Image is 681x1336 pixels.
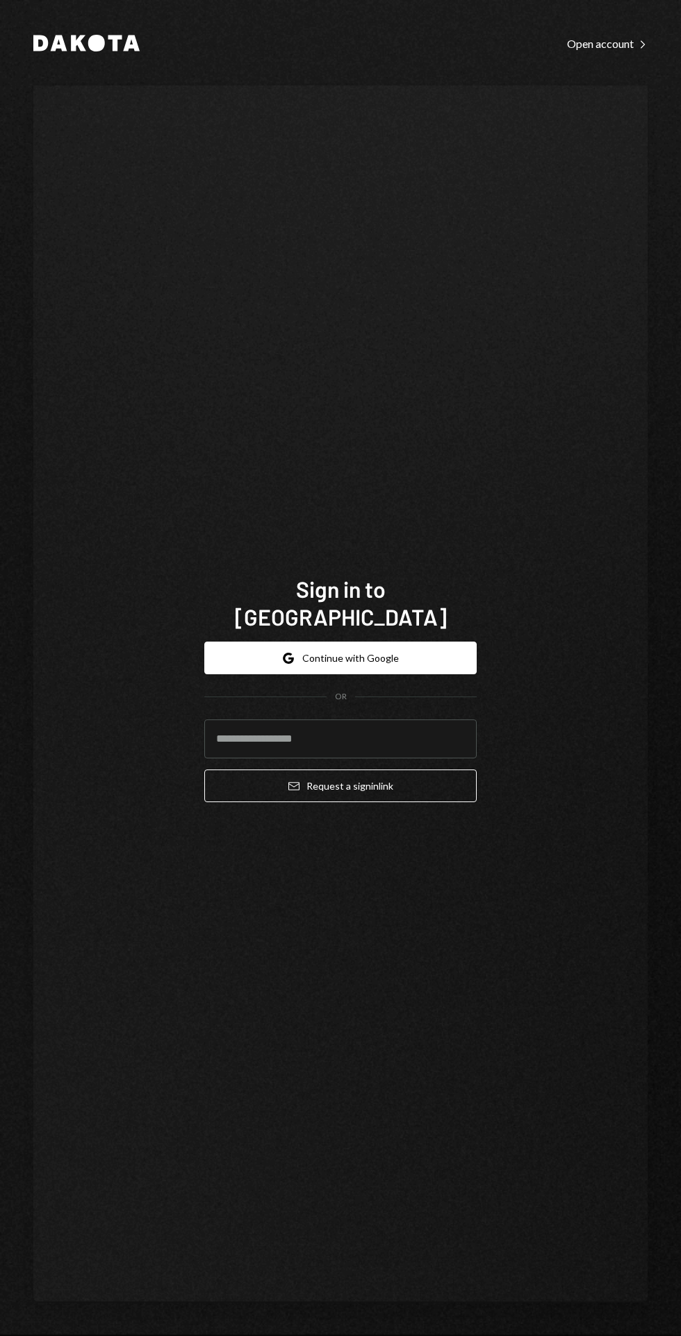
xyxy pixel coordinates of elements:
[204,642,477,674] button: Continue with Google
[567,35,648,51] a: Open account
[204,769,477,802] button: Request a signinlink
[335,691,347,703] div: OR
[567,37,648,51] div: Open account
[204,575,477,630] h1: Sign in to [GEOGRAPHIC_DATA]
